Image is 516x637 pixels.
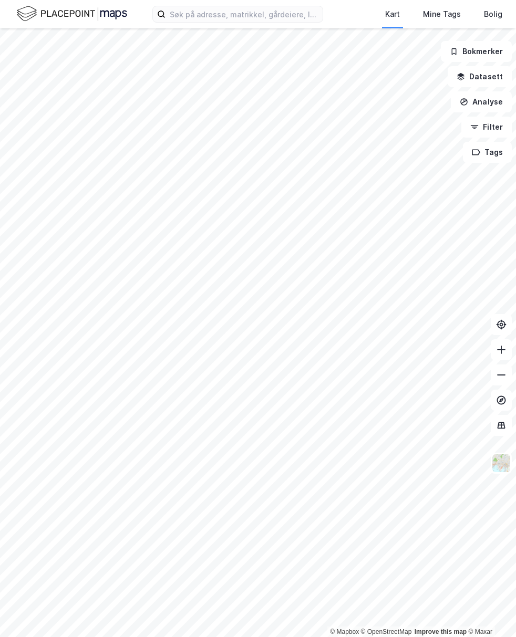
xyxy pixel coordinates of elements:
img: logo.f888ab2527a4732fd821a326f86c7f29.svg [17,5,127,23]
div: Bolig [484,8,502,20]
iframe: Chat Widget [463,587,516,637]
input: Søk på adresse, matrikkel, gårdeiere, leietakere eller personer [166,6,323,22]
div: Mine Tags [423,8,461,20]
div: Kart [385,8,400,20]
